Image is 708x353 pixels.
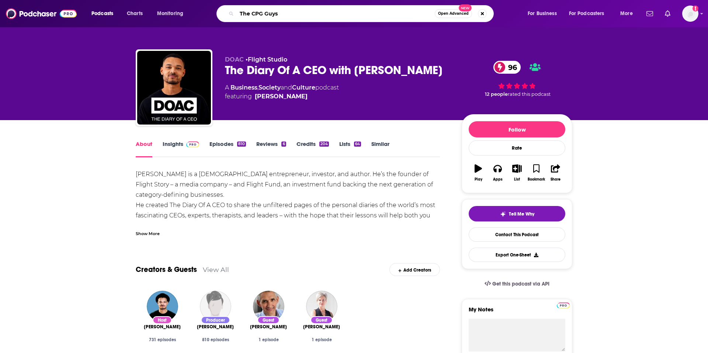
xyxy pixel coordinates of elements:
[514,177,520,182] div: List
[682,6,698,22] button: Show profile menu
[209,140,246,157] a: Episodes810
[200,291,231,322] img: Jack Sylvester
[528,177,545,182] div: Bookmark
[389,263,440,276] div: Add Creators
[163,140,199,157] a: InsightsPodchaser Pro
[546,160,565,186] button: Share
[122,8,147,20] a: Charts
[152,8,193,20] button: open menu
[693,6,698,11] svg: Add a profile image
[557,303,570,308] img: Podchaser Pro
[292,84,315,91] a: Culture
[501,61,521,74] span: 96
[195,337,236,342] div: 810 episodes
[91,8,113,19] span: Podcasts
[303,324,340,330] span: [PERSON_NAME]
[493,177,503,182] div: Apps
[485,91,508,97] span: 12 people
[250,324,287,330] a: Tim Spector
[230,84,257,91] a: Business
[682,6,698,22] img: User Profile
[136,265,197,274] a: Creators & Guests
[339,140,361,157] a: Lists64
[237,8,435,20] input: Search podcasts, credits, & more...
[255,92,308,101] a: Steven Bartlett
[509,211,534,217] span: Tell Me Why
[197,324,234,330] a: Jack Sylvester
[310,316,333,324] div: Guest
[253,291,284,322] img: Tim Spector
[469,248,565,262] button: Export One-Sheet
[493,61,521,74] a: 96
[500,211,506,217] img: tell me why sparkle
[435,9,472,18] button: Open AdvancedNew
[250,324,287,330] span: [PERSON_NAME]
[306,291,337,322] img: Dr. Tyna Moore
[469,227,565,242] a: Contact This Podcast
[551,177,560,182] div: Share
[127,8,143,19] span: Charts
[354,141,361,147] div: 64
[319,141,329,147] div: 204
[142,337,183,342] div: 731 episodes
[246,56,287,63] span: •
[569,8,604,19] span: For Podcasters
[225,92,339,101] span: featuring
[197,324,234,330] span: [PERSON_NAME]
[258,84,281,91] a: Society
[86,8,123,20] button: open menu
[256,140,286,157] a: Reviews6
[248,337,289,342] div: 1 episode
[615,8,642,20] button: open menu
[225,56,244,63] span: DOAC
[257,316,280,324] div: Guest
[136,140,152,157] a: About
[201,316,230,324] div: Producer
[479,275,555,293] a: Get this podcast via API
[6,7,77,21] img: Podchaser - Follow, Share and Rate Podcasts
[371,140,389,157] a: Similar
[507,160,527,186] button: List
[296,140,329,157] a: Credits204
[462,56,572,102] div: 96 12 peoplerated this podcast
[557,301,570,308] a: Pro website
[620,8,633,19] span: More
[237,141,246,147] div: 810
[469,121,565,137] button: Follow
[469,306,565,319] label: My Notes
[564,8,615,20] button: open menu
[508,91,551,97] span: rated this podcast
[248,56,287,63] a: Flight Studio
[186,141,199,147] img: Podchaser Pro
[147,291,178,322] img: Steven Bartlett
[301,337,342,342] div: 1 episode
[438,12,469,15] span: Open Advanced
[281,141,286,147] div: 6
[459,4,472,11] span: New
[137,51,211,125] img: The Diary Of A CEO with Steven Bartlett
[469,206,565,221] button: tell me why sparkleTell Me Why
[281,84,292,91] span: and
[492,281,549,287] span: Get this podcast via API
[203,266,229,273] a: View All
[303,324,340,330] a: Dr. Tyna Moore
[469,160,488,186] button: Play
[136,169,440,303] div: [PERSON_NAME] is a [DEMOGRAPHIC_DATA] entrepreneur, investor, and author. He’s the founder of Fli...
[643,7,656,20] a: Show notifications dropdown
[527,160,546,186] button: Bookmark
[528,8,557,19] span: For Business
[223,5,501,22] div: Search podcasts, credits, & more...
[488,160,507,186] button: Apps
[662,7,673,20] a: Show notifications dropdown
[475,177,482,182] div: Play
[157,8,183,19] span: Monitoring
[144,324,181,330] span: [PERSON_NAME]
[225,83,339,101] div: A podcast
[153,316,172,324] div: Host
[144,324,181,330] a: Steven Bartlett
